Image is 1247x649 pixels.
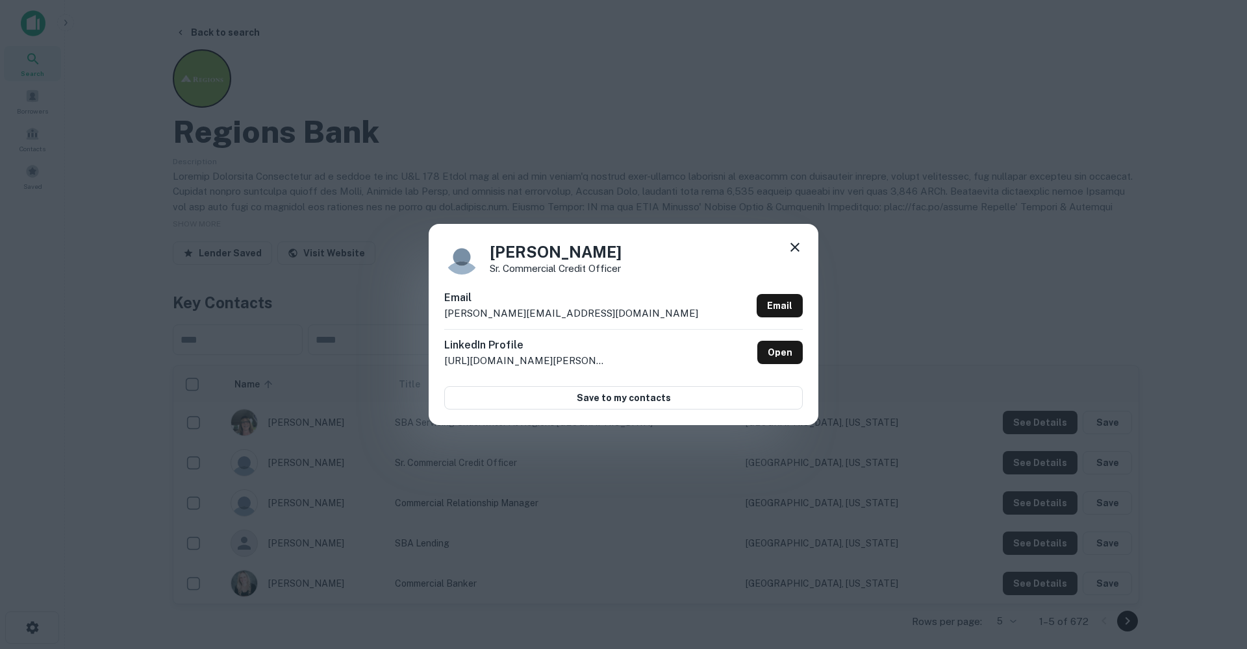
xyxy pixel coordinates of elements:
[444,386,803,410] button: Save to my contacts
[444,306,698,321] p: [PERSON_NAME][EMAIL_ADDRESS][DOMAIN_NAME]
[444,337,607,353] h6: LinkedIn Profile
[757,294,803,317] a: Email
[444,353,607,369] p: [URL][DOMAIN_NAME][PERSON_NAME]
[757,341,803,364] a: Open
[444,290,698,306] h6: Email
[490,263,622,273] p: Sr. Commercial Credit Officer
[444,239,479,275] img: 9c8pery4andzj6ohjkjp54ma2
[490,240,622,263] h4: [PERSON_NAME]
[1182,545,1247,607] iframe: Chat Widget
